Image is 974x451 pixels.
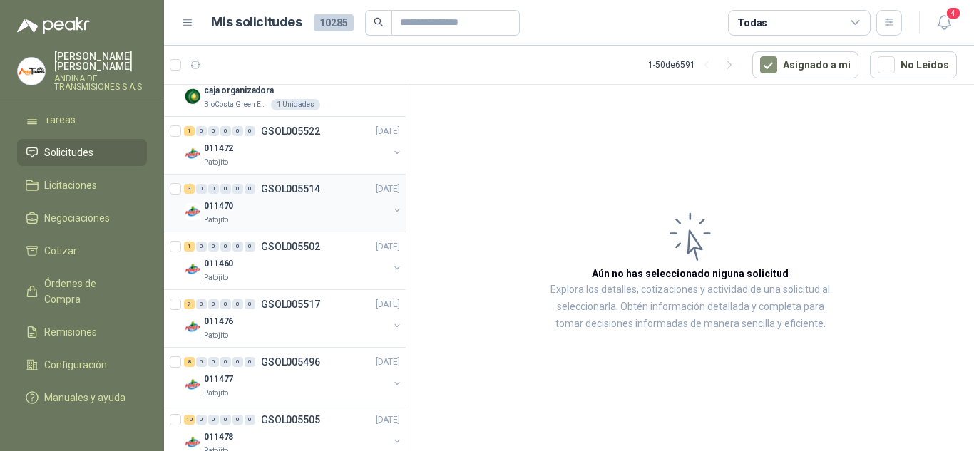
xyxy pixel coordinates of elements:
p: [PERSON_NAME] [PERSON_NAME] [54,51,147,71]
p: GSOL005502 [261,242,320,252]
a: Manuales y ayuda [17,384,147,411]
div: 0 [232,299,243,309]
img: Company Logo [184,434,201,451]
h3: Aún no has seleccionado niguna solicitud [592,266,789,281]
span: Remisiones [44,324,97,340]
p: 011472 [204,142,233,155]
p: 011470 [204,199,233,213]
p: [DATE] [376,413,400,427]
div: 0 [245,184,255,194]
div: 0 [245,415,255,425]
span: 4 [945,6,961,20]
div: 0 [196,242,207,252]
span: Licitaciones [44,177,97,193]
img: Company Logo [18,58,45,85]
img: Company Logo [184,203,201,220]
p: caja organizadora [204,84,274,98]
a: Tareas [17,106,147,133]
p: 011476 [204,315,233,328]
span: Negociaciones [44,210,110,226]
div: 0 [232,415,243,425]
p: [DATE] [376,182,400,196]
span: search [374,17,384,27]
p: GSOL005496 [261,357,320,367]
div: 0 [208,126,219,136]
p: 011478 [204,430,233,444]
div: 7 [184,299,195,309]
div: 0 [245,126,255,136]
div: 0 [220,357,231,367]
div: 0 [245,299,255,309]
a: Por cotizarSOL056535[DATE] Company Logocaja organizadoraBioCosta Green Energy S.A.S1 Unidades [164,59,406,117]
span: Tareas [44,112,76,128]
a: 3 0 0 0 0 0 GSOL005514[DATE] Company Logo011470Patojito [184,180,403,226]
p: [DATE] [376,356,400,369]
div: 1 [184,126,195,136]
p: Patojito [204,388,228,399]
a: Remisiones [17,318,147,346]
a: 1 0 0 0 0 0 GSOL005502[DATE] Company Logo011460Patojito [184,238,403,284]
p: [DATE] [376,298,400,311]
div: 0 [220,415,231,425]
a: 1 0 0 0 0 0 GSOL005522[DATE] Company Logo011472Patojito [184,123,403,168]
p: GSOL005514 [261,184,320,194]
div: 1 [184,242,195,252]
div: 8 [184,357,195,367]
p: 011477 [204,373,233,386]
img: Company Logo [184,261,201,278]
p: [DATE] [376,240,400,254]
div: 0 [208,357,219,367]
p: [DATE] [376,125,400,138]
div: 1 Unidades [271,99,320,110]
span: 10285 [314,14,354,31]
div: 0 [245,357,255,367]
div: 0 [196,415,207,425]
div: 0 [208,415,219,425]
div: 0 [208,242,219,252]
span: Solicitudes [44,145,93,160]
div: 0 [208,299,219,309]
div: 0 [208,184,219,194]
p: 011460 [204,257,233,271]
span: Cotizar [44,243,77,259]
p: GSOL005522 [261,126,320,136]
p: ANDINA DE TRANSMISIONES S.A.S [54,74,147,91]
a: 7 0 0 0 0 0 GSOL005517[DATE] Company Logo011476Patojito [184,296,403,341]
div: Todas [737,15,767,31]
div: 0 [220,299,231,309]
div: 0 [220,184,231,194]
span: Órdenes de Compra [44,276,133,307]
a: Solicitudes [17,139,147,166]
div: 0 [220,242,231,252]
div: 0 [232,242,243,252]
img: Company Logo [184,145,201,162]
div: 0 [232,184,243,194]
p: Patojito [204,157,228,168]
img: Company Logo [184,376,201,393]
a: Cotizar [17,237,147,264]
div: 0 [196,357,207,367]
img: Logo peakr [17,17,90,34]
a: Órdenes de Compra [17,270,147,313]
img: Company Logo [184,318,201,336]
div: 1 - 50 de 6591 [648,53,741,76]
a: Negociaciones [17,204,147,232]
div: 10 [184,415,195,425]
p: Patojito [204,330,228,341]
div: 3 [184,184,195,194]
button: No Leídos [870,51,957,78]
div: 0 [245,242,255,252]
button: 4 [931,10,957,36]
img: Company Logo [184,88,201,105]
div: 0 [232,126,243,136]
h1: Mis solicitudes [211,12,302,33]
p: GSOL005517 [261,299,320,309]
p: BioCosta Green Energy S.A.S [204,99,268,110]
div: 0 [232,357,243,367]
p: GSOL005505 [261,415,320,425]
a: Licitaciones [17,172,147,199]
p: Explora los detalles, cotizaciones y actividad de una solicitud al seleccionarla. Obtén informaci... [549,281,831,333]
div: 0 [220,126,231,136]
p: Patojito [204,272,228,284]
div: 0 [196,299,207,309]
